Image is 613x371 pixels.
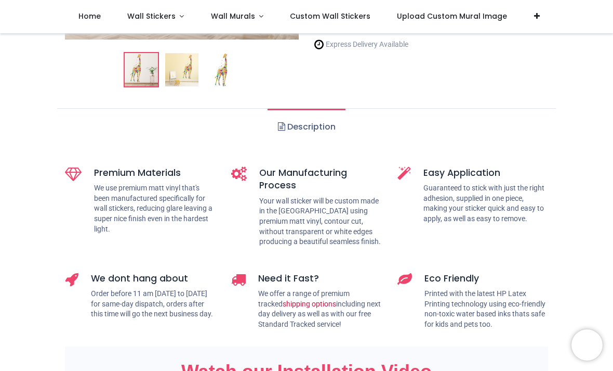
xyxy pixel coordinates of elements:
[258,272,382,285] h5: Need it Fast?
[424,289,548,329] p: Printed with the latest HP Latex Printing technology using eco-friendly non-toxic water based ink...
[424,272,548,285] h5: Eco Friendly
[258,289,382,329] p: We offer a range of premium tracked including next day delivery as well as with our free Standard...
[91,272,216,285] h5: We dont hang about
[397,11,507,21] span: Upload Custom Mural Image
[127,11,176,21] span: Wall Stickers
[165,53,198,86] img: WS-44142-02
[211,11,255,21] span: Wall Murals
[314,39,463,50] li: Express Delivery Available
[259,167,382,192] h5: Our Manufacturing Process
[94,183,216,234] p: We use premium matt vinyl that's been manufactured specifically for wall stickers, reducing glare...
[94,167,216,180] h5: Premium Materials
[423,183,548,224] p: Guaranteed to stick with just the right adhesion, supplied in one piece, making your sticker quic...
[268,109,345,145] a: Description
[423,167,548,180] h5: Easy Application
[571,329,603,361] iframe: Brevo live chat
[91,289,216,319] p: Order before 11 am [DATE] to [DATE] for same-day dispatch, orders after this time will go the nex...
[259,196,382,247] p: Your wall sticker will be custom made in the [GEOGRAPHIC_DATA] using premium matt vinyl, contour ...
[283,300,336,308] a: shipping options
[125,53,158,86] img: Geometric Giraffe Wall Sticker
[206,53,239,86] img: WS-44142-03
[290,11,370,21] span: Custom Wall Stickers
[78,11,101,21] span: Home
